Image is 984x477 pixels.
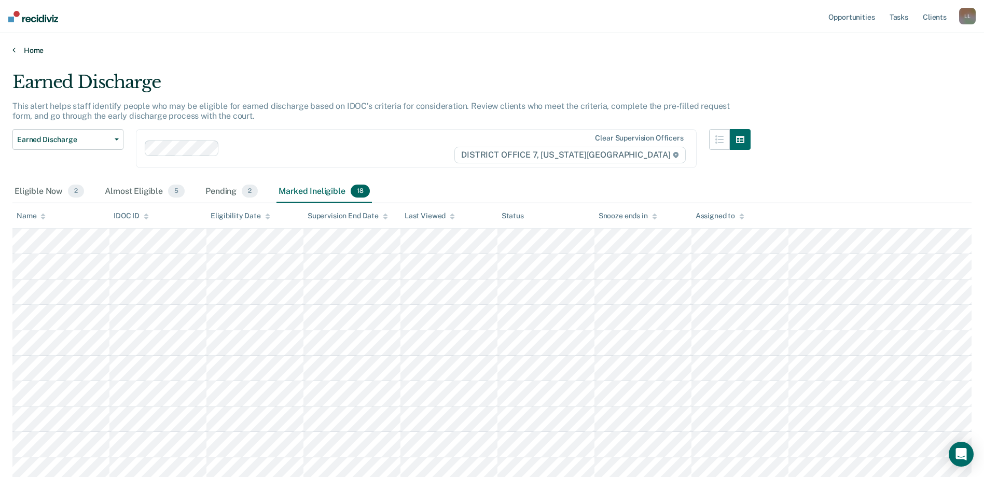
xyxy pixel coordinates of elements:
div: Pending2 [203,180,260,203]
div: Snooze ends in [599,212,657,220]
span: DISTRICT OFFICE 7, [US_STATE][GEOGRAPHIC_DATA] [454,147,685,163]
div: Name [17,212,46,220]
div: Assigned to [696,212,744,220]
div: Eligible Now2 [12,180,86,203]
div: Open Intercom Messenger [949,442,974,467]
button: LL [959,8,976,24]
div: IDOC ID [114,212,149,220]
div: Almost Eligible5 [103,180,187,203]
a: Home [12,46,972,55]
div: Status [502,212,524,220]
div: Supervision End Date [308,212,388,220]
div: Last Viewed [405,212,455,220]
div: Marked Ineligible18 [276,180,371,203]
span: 2 [68,185,84,198]
div: Eligibility Date [211,212,270,220]
div: L L [959,8,976,24]
img: Recidiviz [8,11,58,22]
span: 18 [351,185,370,198]
div: Earned Discharge [12,72,751,101]
div: Clear supervision officers [595,134,683,143]
p: This alert helps staff identify people who may be eligible for earned discharge based on IDOC’s c... [12,101,730,121]
span: 2 [242,185,258,198]
span: 5 [168,185,185,198]
span: Earned Discharge [17,135,110,144]
button: Earned Discharge [12,129,123,150]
